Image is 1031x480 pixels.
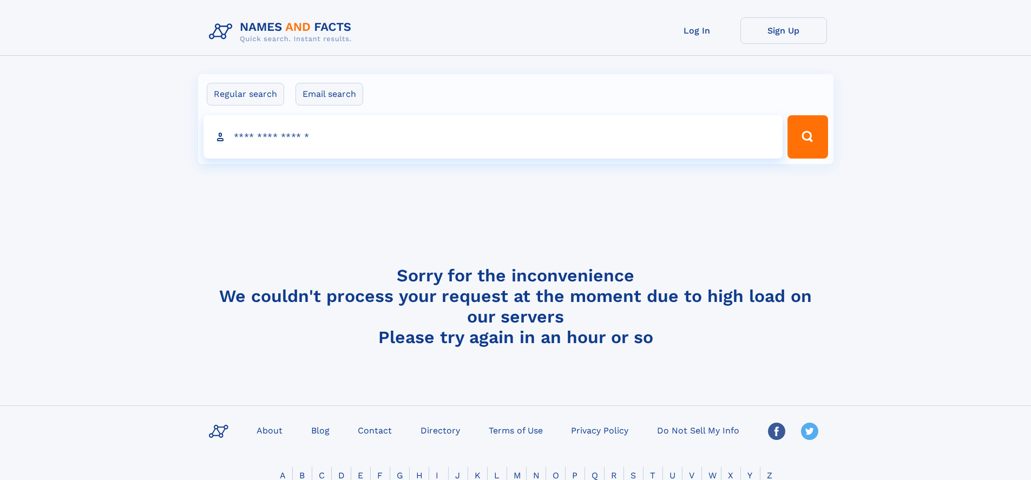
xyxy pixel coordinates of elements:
a: Sign Up [740,17,827,44]
button: Search Button [787,115,828,159]
a: Privacy Policy [567,422,633,438]
label: Email search [295,83,363,106]
img: Logo Names and Facts [205,17,360,47]
a: Blog [307,422,334,438]
a: Log In [654,17,740,44]
h4: Sorry for the inconvenience We couldn't process your request at the moment due to high load on ou... [205,265,827,347]
img: Facebook [768,423,785,440]
a: Contact [353,422,396,438]
img: Twitter [801,423,818,440]
a: Directory [416,422,464,438]
label: Regular search [207,83,284,106]
input: search input [203,115,783,159]
a: About [252,422,287,438]
a: Do Not Sell My Info [653,422,744,438]
a: Terms of Use [484,422,547,438]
